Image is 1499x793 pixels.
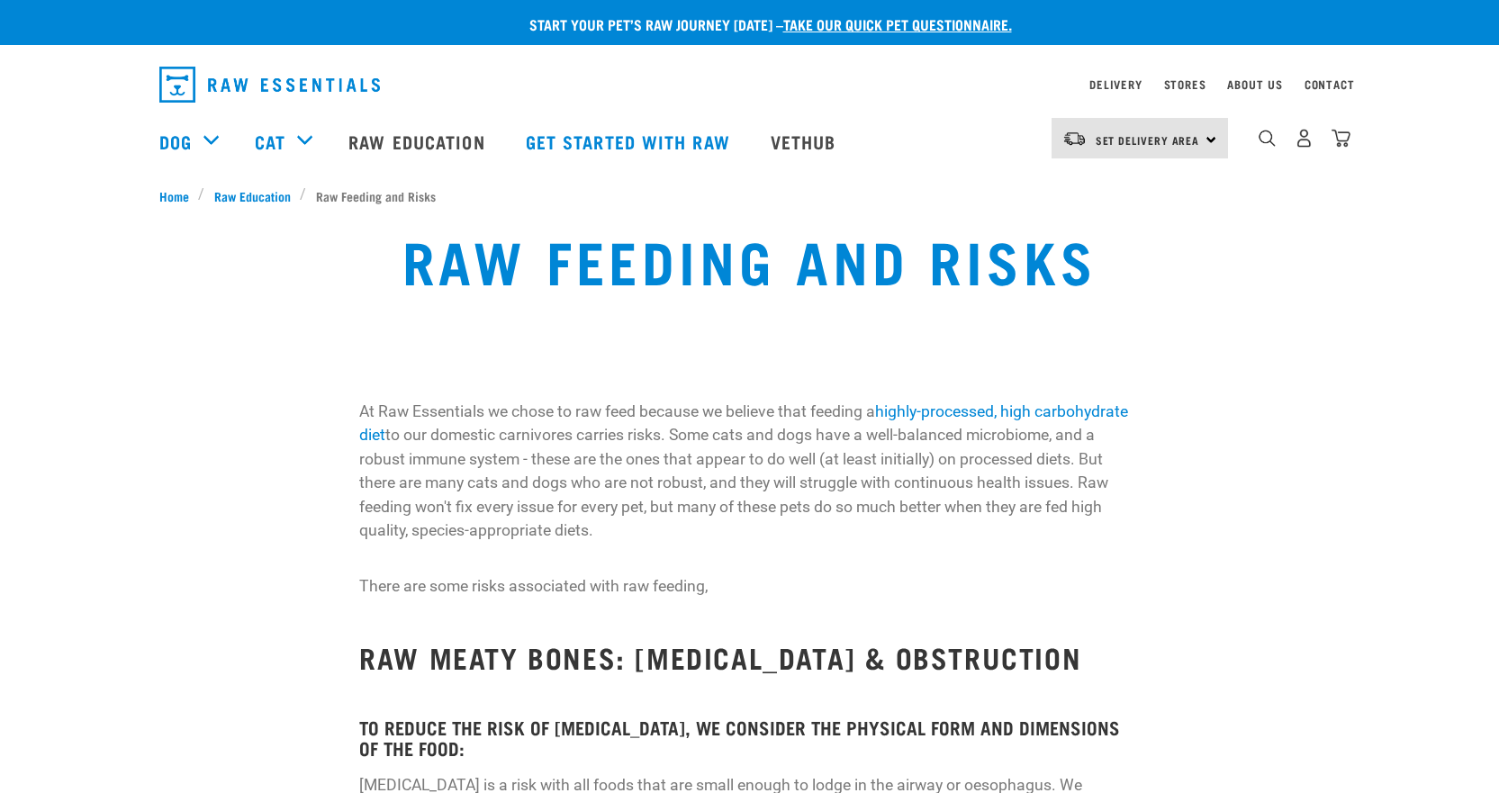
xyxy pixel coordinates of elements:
[359,716,1140,759] h4: TO REDUCE THE RISK OF [MEDICAL_DATA], WE CONSIDER THE PHYSICAL FORM AND DIMENSIONS OF THE FOOD:
[1332,129,1350,148] img: home-icon@2x.png
[1227,81,1282,87] a: About Us
[255,128,285,155] a: Cat
[145,59,1355,110] nav: dropdown navigation
[1096,137,1200,143] span: Set Delivery Area
[1305,81,1355,87] a: Contact
[159,67,380,103] img: Raw Essentials Logo
[214,186,291,205] span: Raw Education
[204,186,300,205] a: Raw Education
[1089,81,1142,87] a: Delivery
[159,186,189,205] span: Home
[359,400,1140,542] p: At Raw Essentials we chose to raw feed because we believe that feeding a to our domestic carnivor...
[159,186,1341,205] nav: breadcrumbs
[330,105,507,177] a: Raw Education
[402,227,1097,292] h1: Raw Feeding and Risks
[783,20,1012,28] a: take our quick pet questionnaire.
[1259,130,1276,147] img: home-icon-1@2x.png
[1295,129,1314,148] img: user.png
[359,574,1140,598] p: There are some risks associated with raw feeding,
[1062,131,1087,147] img: van-moving.png
[1164,81,1206,87] a: Stores
[359,649,1081,664] strong: RAW MEATY BONES: [MEDICAL_DATA] & OBSTRUCTION
[159,186,199,205] a: Home
[508,105,753,177] a: Get started with Raw
[753,105,859,177] a: Vethub
[159,128,192,155] a: Dog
